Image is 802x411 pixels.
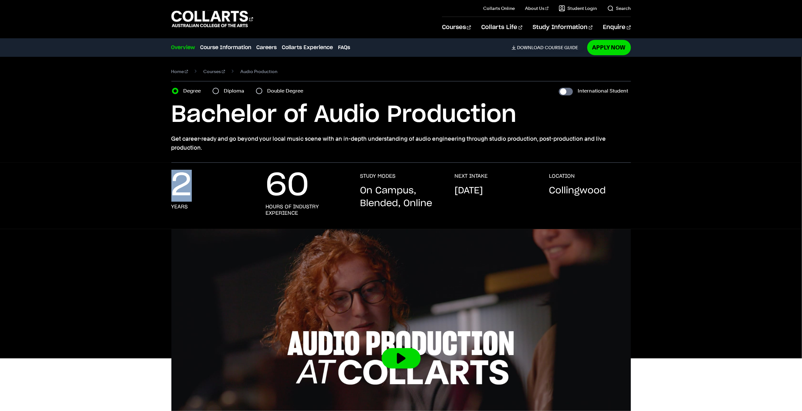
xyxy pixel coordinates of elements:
[171,204,188,210] h3: Years
[266,204,348,216] h3: Hours of Industry Experience
[200,44,251,51] a: Course Information
[257,44,277,51] a: Careers
[525,5,549,11] a: About Us
[171,44,195,51] a: Overview
[587,40,631,55] a: Apply Now
[360,173,396,179] h3: STUDY MODES
[512,45,583,50] a: DownloadCourse Guide
[171,10,253,28] div: Go to homepage
[517,45,544,50] span: Download
[455,184,483,197] p: [DATE]
[607,5,631,11] a: Search
[603,17,631,38] a: Enquire
[203,67,225,76] a: Courses
[171,173,192,198] p: 2
[481,17,522,38] a: Collarts Life
[282,44,333,51] a: Collarts Experience
[578,86,628,95] label: International Student
[442,17,471,38] a: Courses
[455,173,488,179] h3: NEXT INTAKE
[483,5,515,11] a: Collarts Online
[184,86,205,95] label: Degree
[549,173,575,179] h3: LOCATION
[549,184,606,197] p: Collingwood
[533,17,593,38] a: Study Information
[171,67,188,76] a: Home
[338,44,350,51] a: FAQs
[171,101,631,129] h1: Bachelor of Audio Production
[240,67,277,76] span: Audio Production
[559,5,597,11] a: Student Login
[224,86,248,95] label: Diploma
[171,134,631,152] p: Get career-ready and go beyond your local music scene with an in-depth understanding of audio eng...
[267,86,307,95] label: Double Degree
[266,173,309,198] p: 60
[360,184,442,210] p: On Campus, Blended, Online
